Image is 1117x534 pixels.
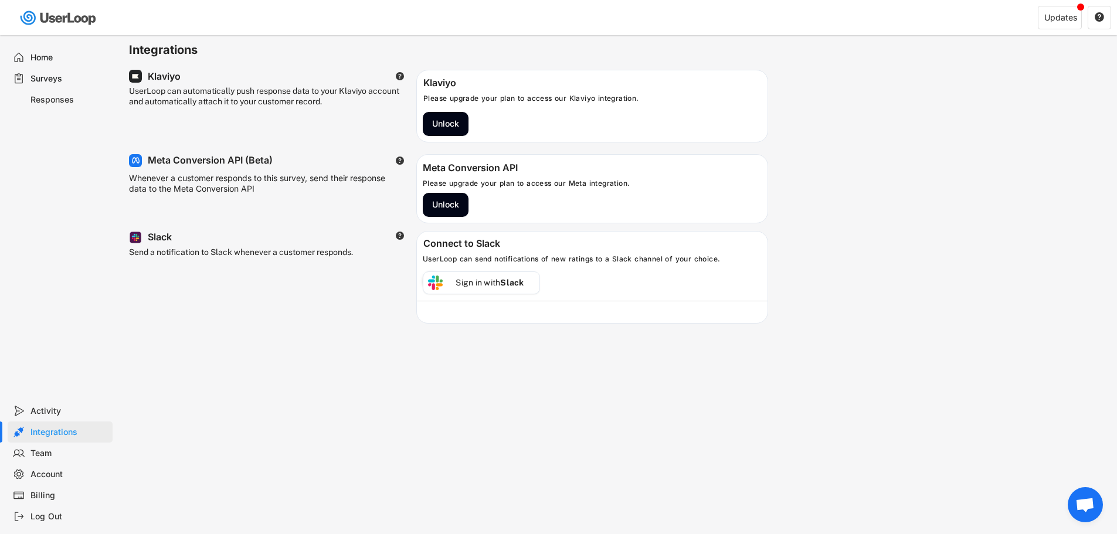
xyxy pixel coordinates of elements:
[1094,12,1105,23] button: 
[423,179,762,193] div: Please upgrade your plan to access our Meta integration.
[395,231,405,240] button: 
[148,70,181,83] div: Klaviyo
[395,156,405,165] button: 
[1068,487,1103,522] a: Open chat
[420,254,768,264] div: UserLoop can send notifications of new ratings to a Slack channel of your choice.
[428,275,443,290] img: slack.svg
[30,73,108,84] div: Surveys
[129,173,393,200] div: Whenever a customer responds to this survey, send their response data to the Meta Conversion API
[1095,12,1104,22] text: 
[129,247,395,273] div: Send a notification to Slack whenever a customer responds.
[1044,13,1077,22] div: Updates
[129,86,405,128] div: UserLoop can automatically push response data to your Klaviyo account and automatically attach it...
[396,230,404,240] text: 
[396,72,404,81] text: 
[423,162,762,176] div: Meta Conversion API
[423,193,468,217] button: Unlock
[148,231,172,243] div: Slack
[30,469,108,480] div: Account
[30,427,108,438] div: Integrations
[500,278,524,287] strong: Slack
[148,154,273,166] div: Meta Conversion API (Beta)
[30,511,108,522] div: Log Out
[131,156,140,165] img: Facebook%20Logo.png
[395,72,405,81] button: 
[30,490,108,501] div: Billing
[423,94,762,108] div: Please upgrade your plan to access our Klaviyo integration.
[18,6,100,30] img: userloop-logo-01.svg
[443,277,537,288] div: Sign in with
[30,448,108,459] div: Team
[30,52,108,63] div: Home
[423,237,762,251] div: Connect to Slack
[30,94,108,106] div: Responses
[396,156,404,165] text: 
[30,406,108,417] div: Activity
[423,77,762,91] div: Klaviyo
[129,42,768,58] h6: Integrations
[423,112,468,136] button: Unlock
